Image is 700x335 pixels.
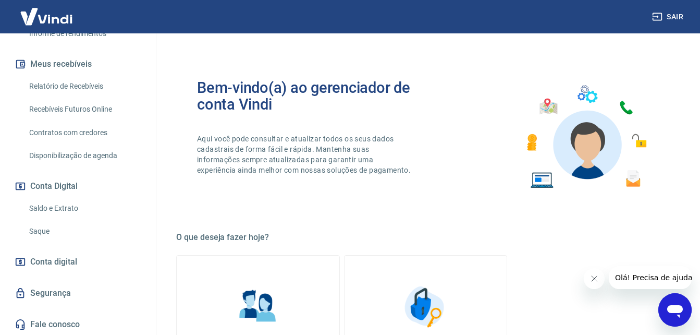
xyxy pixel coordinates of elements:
[584,268,605,289] iframe: Fechar mensagem
[197,134,413,175] p: Aqui você pode consultar e atualizar todos os seus dados cadastrais de forma fácil e rápida. Mant...
[25,23,143,44] a: Informe de rendimentos
[13,1,80,32] img: Vindi
[13,175,143,198] button: Conta Digital
[658,293,692,327] iframe: Botão para abrir a janela de mensagens
[650,7,687,27] button: Sair
[609,266,692,289] iframe: Mensagem da empresa
[13,250,143,273] a: Conta digital
[232,281,284,333] img: Informações pessoais
[6,7,88,16] span: Olá! Precisa de ajuda?
[25,99,143,120] a: Recebíveis Futuros Online
[25,221,143,242] a: Saque
[25,145,143,166] a: Disponibilização de agenda
[518,79,654,195] img: Imagem de um avatar masculino com diversos icones exemplificando as funcionalidades do gerenciado...
[25,76,143,97] a: Relatório de Recebíveis
[13,282,143,305] a: Segurança
[13,53,143,76] button: Meus recebíveis
[25,122,143,143] a: Contratos com credores
[30,255,77,269] span: Conta digital
[399,281,451,333] img: Segurança
[25,198,143,219] a: Saldo e Extrato
[197,79,426,113] h2: Bem-vindo(a) ao gerenciador de conta Vindi
[176,232,675,243] h5: O que deseja fazer hoje?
